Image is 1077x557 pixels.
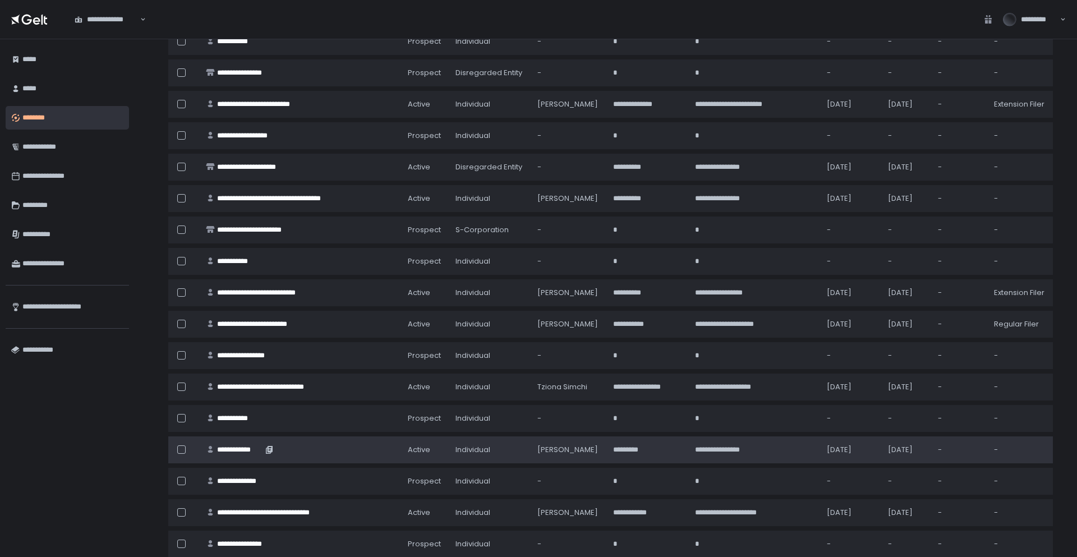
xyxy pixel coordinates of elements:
div: [DATE] [888,508,924,518]
div: [PERSON_NAME] [537,445,600,455]
div: - [938,68,981,78]
div: - [888,225,924,235]
div: [DATE] [888,382,924,392]
div: - [938,99,981,109]
div: - [537,68,600,78]
div: Individual [455,508,524,518]
div: Individual [455,256,524,266]
div: Regular Filer [994,319,1046,329]
div: [DATE] [827,99,875,109]
div: - [537,256,600,266]
div: - [938,36,981,47]
span: prospect [408,225,441,235]
div: Individual [455,539,524,549]
div: Disregarded Entity [455,68,524,78]
div: - [994,539,1046,549]
div: - [938,131,981,141]
div: - [888,413,924,423]
div: - [994,351,1046,361]
div: - [938,256,981,266]
span: active [408,508,430,518]
div: Individual [455,351,524,361]
div: S-Corporation [455,225,524,235]
span: active [408,445,430,455]
span: active [408,288,430,298]
div: - [994,68,1046,78]
div: - [994,36,1046,47]
div: - [888,131,924,141]
div: Individual [455,99,524,109]
div: - [827,225,875,235]
div: [DATE] [827,508,875,518]
span: active [408,162,430,172]
div: Individual [455,194,524,204]
div: - [827,36,875,47]
div: - [827,351,875,361]
span: prospect [408,68,441,78]
div: - [537,413,600,423]
div: - [938,194,981,204]
div: [DATE] [827,162,875,172]
div: - [827,256,875,266]
div: - [938,476,981,486]
div: [DATE] [888,162,924,172]
div: Extension Filer [994,288,1046,298]
div: [DATE] [888,445,924,455]
span: prospect [408,351,441,361]
div: - [888,539,924,549]
div: - [994,225,1046,235]
div: Individual [455,382,524,392]
span: active [408,382,430,392]
div: - [994,445,1046,455]
div: - [537,131,600,141]
div: - [827,539,875,549]
div: - [938,382,981,392]
div: - [994,131,1046,141]
div: - [994,162,1046,172]
span: prospect [408,476,441,486]
div: [DATE] [827,382,875,392]
div: [PERSON_NAME] [537,508,600,518]
div: - [938,162,981,172]
div: - [994,382,1046,392]
div: - [537,351,600,361]
div: [DATE] [827,445,875,455]
span: prospect [408,539,441,549]
div: - [537,225,600,235]
div: [DATE] [827,288,875,298]
input: Search for option [139,14,139,25]
span: prospect [408,413,441,423]
div: - [938,288,981,298]
div: - [994,256,1046,266]
div: - [537,36,600,47]
div: [DATE] [888,99,924,109]
span: prospect [408,256,441,266]
div: Individual [455,288,524,298]
div: - [938,225,981,235]
span: prospect [408,36,441,47]
div: - [827,413,875,423]
div: - [938,413,981,423]
div: Extension Filer [994,99,1046,109]
div: - [888,36,924,47]
div: - [994,508,1046,518]
div: [PERSON_NAME] [537,99,600,109]
div: - [888,256,924,266]
div: [PERSON_NAME] [537,319,600,329]
div: Individual [455,413,524,423]
div: - [827,476,875,486]
div: Individual [455,319,524,329]
div: Individual [455,476,524,486]
div: - [994,476,1046,486]
div: - [537,476,600,486]
div: - [888,351,924,361]
span: active [408,319,430,329]
div: - [537,539,600,549]
div: Individual [455,445,524,455]
div: Tziona Simchi [537,382,600,392]
div: - [888,476,924,486]
div: [DATE] [888,319,924,329]
div: [DATE] [827,319,875,329]
div: [DATE] [888,194,924,204]
div: - [888,68,924,78]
